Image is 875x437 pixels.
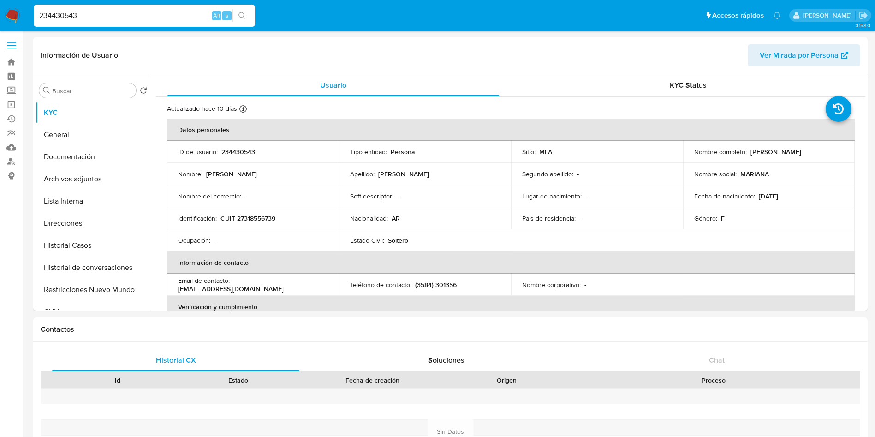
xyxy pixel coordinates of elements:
p: CUIT 27318556739 [220,214,275,222]
input: Buscar usuario o caso... [34,10,255,22]
p: Segundo apellido : [522,170,573,178]
th: Datos personales [167,119,855,141]
p: Género : [694,214,717,222]
p: 234430543 [221,148,255,156]
p: Teléfono de contacto : [350,281,411,289]
p: Persona [391,148,415,156]
p: - [579,214,581,222]
p: [EMAIL_ADDRESS][DOMAIN_NAME] [178,285,284,293]
span: Soluciones [428,355,464,365]
span: Historial CX [156,355,196,365]
p: Soft descriptor : [350,192,393,200]
p: - [245,192,247,200]
p: ID de usuario : [178,148,218,156]
input: Buscar [52,87,132,95]
p: Fecha de nacimiento : [694,192,755,200]
span: Chat [709,355,725,365]
p: F [721,214,725,222]
p: [PERSON_NAME] [750,148,801,156]
button: CVU [36,301,151,323]
span: Ver Mirada por Persona [760,44,839,66]
p: Email de contacto : [178,276,230,285]
p: Identificación : [178,214,217,222]
p: Nombre social : [694,170,737,178]
p: [PERSON_NAME] [206,170,257,178]
span: Usuario [320,80,346,90]
h1: Contactos [41,325,860,334]
p: [PERSON_NAME] [378,170,429,178]
p: (3584) 301356 [415,281,457,289]
button: KYC [36,102,151,124]
p: valeria.duch@mercadolibre.com [803,11,855,20]
span: s [226,11,228,20]
p: Nombre del comercio : [178,192,241,200]
span: KYC Status [670,80,707,90]
p: Apellido : [350,170,375,178]
p: MLA [539,148,552,156]
p: Nombre corporativo : [522,281,581,289]
p: - [577,170,579,178]
p: Estado Civil : [350,236,384,245]
p: - [585,192,587,200]
button: Buscar [43,87,50,94]
p: Tipo entidad : [350,148,387,156]
span: Accesos rápidos [712,11,764,20]
a: Notificaciones [773,12,781,19]
p: Nacionalidad : [350,214,388,222]
button: Historial Casos [36,234,151,257]
div: Estado [185,376,292,385]
p: Lugar de nacimiento : [522,192,582,200]
button: Restricciones Nuevo Mundo [36,279,151,301]
div: Proceso [574,376,853,385]
div: Id [64,376,172,385]
div: Fecha de creación [305,376,440,385]
p: - [584,281,586,289]
p: Sitio : [522,148,536,156]
button: Documentación [36,146,151,168]
p: AR [392,214,400,222]
button: Volver al orden por defecto [140,87,147,97]
p: [DATE] [759,192,778,200]
button: search-icon [232,9,251,22]
span: Alt [213,11,220,20]
div: Origen [453,376,561,385]
button: Lista Interna [36,190,151,212]
p: Nombre : [178,170,202,178]
p: Soltero [388,236,408,245]
p: - [397,192,399,200]
button: General [36,124,151,146]
th: Información de contacto [167,251,855,274]
p: Actualizado hace 10 días [167,104,237,113]
p: Nombre completo : [694,148,747,156]
button: Historial de conversaciones [36,257,151,279]
th: Verificación y cumplimiento [167,296,855,318]
button: Archivos adjuntos [36,168,151,190]
h1: Información de Usuario [41,51,118,60]
p: País de residencia : [522,214,576,222]
button: Ver Mirada por Persona [748,44,860,66]
a: Salir [858,11,868,20]
p: - [214,236,216,245]
button: Direcciones [36,212,151,234]
p: MARIANA [740,170,769,178]
p: Ocupación : [178,236,210,245]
